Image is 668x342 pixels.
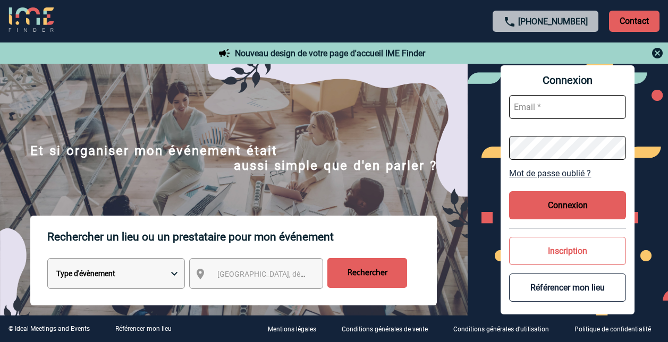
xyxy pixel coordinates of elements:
a: Mot de passe oublié ? [509,168,626,178]
button: Référencer mon lieu [509,273,626,302]
button: Connexion [509,191,626,219]
a: Conditions générales de vente [333,324,445,334]
div: © Ideal Meetings and Events [9,325,90,332]
span: Connexion [509,74,626,87]
a: Mentions légales [259,324,333,334]
input: Rechercher [327,258,407,288]
p: Mentions légales [268,326,316,334]
a: Conditions générales d'utilisation [445,324,566,334]
img: call-24-px.png [503,15,516,28]
p: Conditions générales d'utilisation [453,326,549,334]
a: Politique de confidentialité [566,324,668,334]
p: Conditions générales de vente [342,326,428,334]
span: [GEOGRAPHIC_DATA], département, région... [217,270,365,278]
button: Inscription [509,237,626,265]
a: [PHONE_NUMBER] [518,16,588,27]
a: Référencer mon lieu [115,325,172,332]
p: Politique de confidentialité [574,326,651,334]
p: Contact [609,11,659,32]
p: Rechercher un lieu ou un prestataire pour mon événement [47,216,437,258]
input: Email * [509,95,626,119]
